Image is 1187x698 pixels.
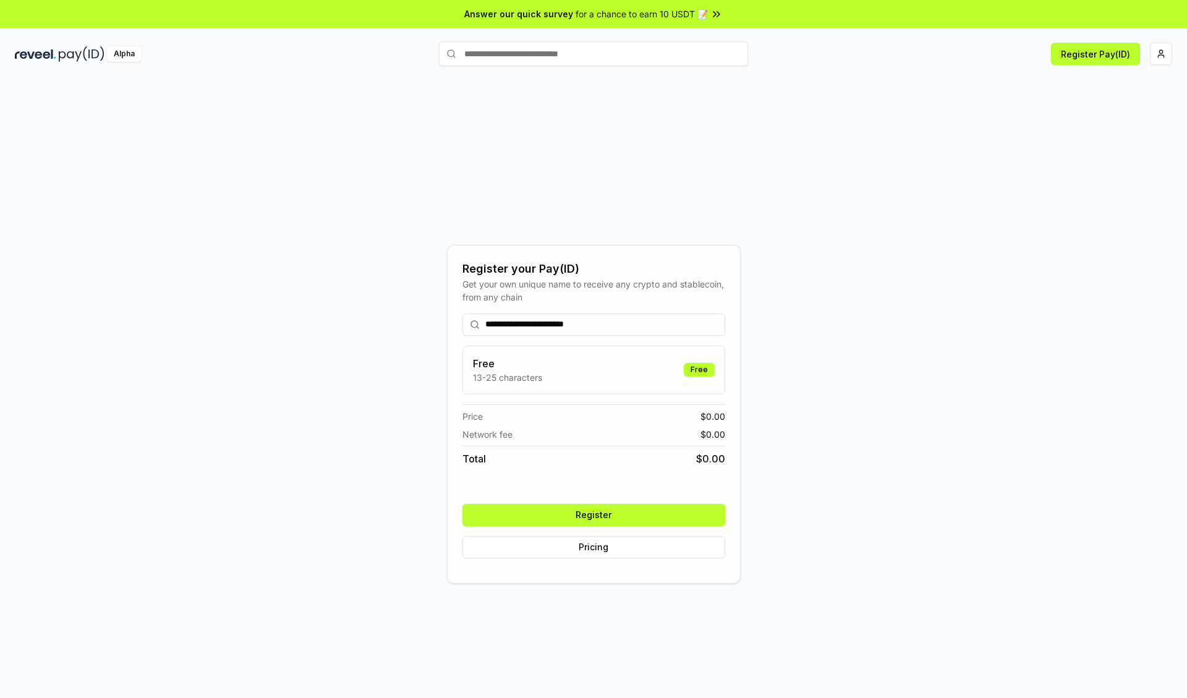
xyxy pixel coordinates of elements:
[462,260,725,278] div: Register your Pay(ID)
[576,7,708,20] span: for a chance to earn 10 USDT 📝
[462,536,725,558] button: Pricing
[462,278,725,304] div: Get your own unique name to receive any crypto and stablecoin, from any chain
[462,504,725,526] button: Register
[59,46,104,62] img: pay_id
[464,7,573,20] span: Answer our quick survey
[473,356,542,371] h3: Free
[700,410,725,423] span: $ 0.00
[684,363,715,377] div: Free
[462,451,486,466] span: Total
[700,428,725,441] span: $ 0.00
[462,410,483,423] span: Price
[1051,43,1140,65] button: Register Pay(ID)
[15,46,56,62] img: reveel_dark
[107,46,142,62] div: Alpha
[696,451,725,466] span: $ 0.00
[462,428,513,441] span: Network fee
[473,371,542,384] p: 13-25 characters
